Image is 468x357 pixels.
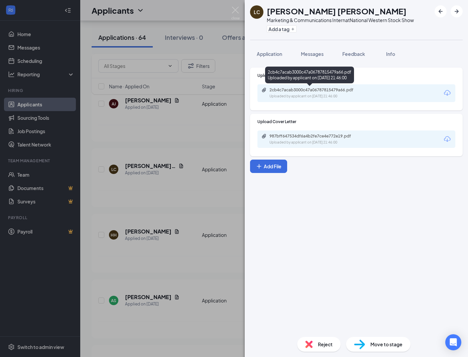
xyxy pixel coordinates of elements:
div: 987bff647534df6a4b2fe7ce4e772e19.pdf [269,133,363,139]
span: Messages [301,51,324,57]
a: Paperclip2cb4c7acab3000c47a06787815479a66.pdfUploaded by applicant on [DATE] 21:46:00 [261,87,370,99]
svg: Paperclip [261,133,267,139]
div: Upload Resume [257,73,455,78]
svg: Plus [291,27,295,31]
svg: ArrowRight [453,7,461,15]
svg: Download [443,89,451,97]
svg: Paperclip [261,87,267,93]
div: Marketing & Communications Intern at National Western Stock Show [267,17,414,23]
div: Uploaded by applicant on [DATE] 21:46:00 [269,140,370,145]
button: Add FilePlus [250,160,287,173]
div: Uploaded by applicant on [DATE] 21:46:00 [269,94,370,99]
button: PlusAdd a tag [267,25,297,32]
span: Application [257,51,282,57]
span: Move to stage [370,341,402,348]
span: Feedback [342,51,365,57]
div: Upload Cover Letter [257,119,455,124]
button: ArrowLeftNew [435,5,447,17]
div: LC [254,9,260,15]
div: 2cb4c7acab3000c47a06787815479a66.pdf [269,87,363,93]
div: Open Intercom Messenger [445,334,461,350]
span: Info [386,51,395,57]
h1: [PERSON_NAME] [PERSON_NAME] [267,5,406,17]
svg: Download [443,135,451,143]
a: Paperclip987bff647534df6a4b2fe7ce4e772e19.pdfUploaded by applicant on [DATE] 21:46:00 [261,133,370,145]
div: 2cb4c7acab3000c47a06787815479a66.pdf Uploaded by applicant on [DATE] 21:46:00 [265,67,354,83]
svg: ArrowLeftNew [437,7,445,15]
span: Reject [318,341,333,348]
button: ArrowRight [451,5,463,17]
svg: Plus [256,163,262,170]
